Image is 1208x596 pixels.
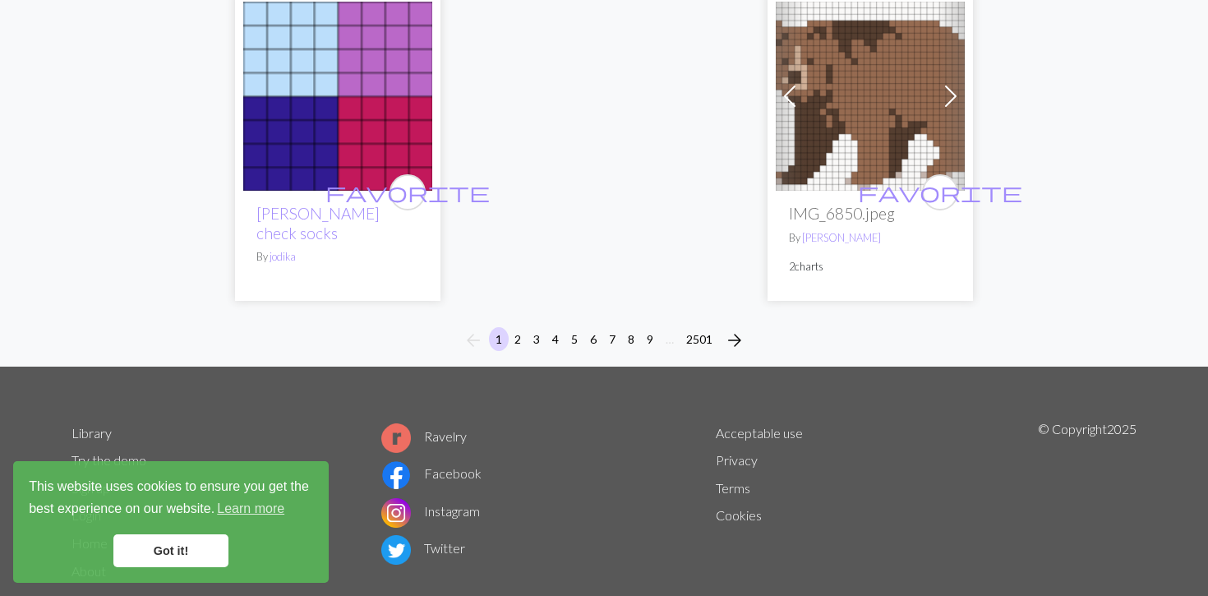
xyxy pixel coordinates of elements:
[381,423,411,453] img: Ravelry logo
[325,176,490,209] i: favourite
[256,249,419,265] p: By
[457,327,751,353] nav: Page navigation
[583,327,603,351] button: 6
[858,176,1022,209] i: favourite
[718,327,751,353] button: Next
[381,535,411,565] img: Twitter logo
[716,480,750,496] a: Terms
[381,503,480,519] a: Instagram
[725,329,745,352] span: arrow_forward
[325,179,490,205] span: favorite
[621,327,641,351] button: 8
[390,174,426,210] button: favourite
[256,204,380,242] a: [PERSON_NAME] check socks
[922,174,958,210] button: favourite
[381,465,482,481] a: Facebook
[776,2,965,191] img: Bear1.jpeg
[716,425,803,441] a: Acceptable use
[680,327,719,351] button: 2501
[13,461,329,583] div: cookieconsent
[71,425,112,441] a: Library
[381,498,411,528] img: Instagram logo
[776,86,965,102] a: Bear1.jpeg
[789,259,952,275] p: 2 charts
[489,327,509,351] button: 1
[243,2,432,191] img: jodi check socks
[602,327,622,351] button: 7
[381,428,467,444] a: Ravelry
[381,460,411,490] img: Facebook logo
[858,179,1022,205] span: favorite
[1038,419,1137,585] p: © Copyright 2025
[381,540,465,556] a: Twitter
[565,327,584,351] button: 5
[270,250,296,263] a: jodika
[29,477,313,521] span: This website uses cookies to ensure you get the best experience on our website.
[113,534,228,567] a: dismiss cookie message
[802,231,881,244] a: [PERSON_NAME]
[789,204,952,223] h2: IMG_6850.jpeg
[789,230,952,246] p: By
[640,327,660,351] button: 9
[243,86,432,102] a: jodi check socks
[716,452,758,468] a: Privacy
[527,327,546,351] button: 3
[71,452,146,468] a: Try the demo
[214,497,287,521] a: learn more about cookies
[546,327,565,351] button: 4
[725,330,745,350] i: Next
[508,327,528,351] button: 2
[716,507,762,523] a: Cookies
